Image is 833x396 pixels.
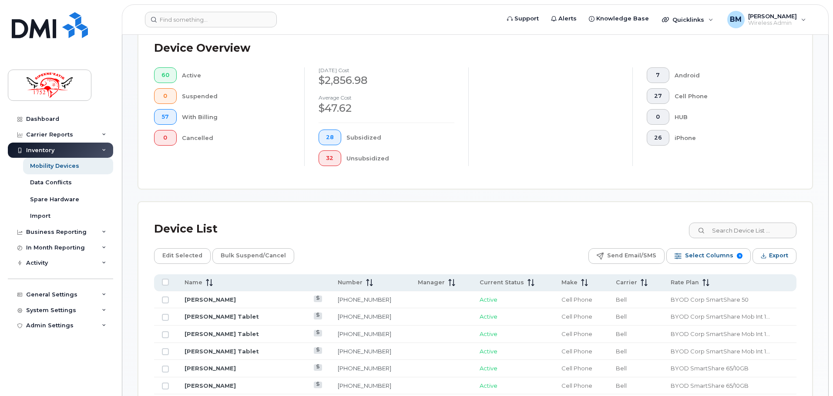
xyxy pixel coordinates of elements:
a: [PERSON_NAME] [185,365,236,372]
a: [PERSON_NAME] [185,382,236,389]
a: View Last Bill [314,330,322,336]
span: Knowledge Base [596,14,649,23]
span: BYOD Corp SmartShare 50 [671,296,749,303]
a: [PERSON_NAME] [185,296,236,303]
button: 32 [319,150,341,166]
span: 57 [161,113,169,120]
button: 0 [154,130,177,146]
span: 0 [654,113,662,120]
span: 9 [737,253,742,259]
span: BYOD Corp SmartShare Mob Int 10 [671,330,770,337]
span: Cell Phone [561,330,592,337]
span: Current Status [480,279,524,286]
a: [PHONE_NUMBER] [338,348,391,355]
button: Edit Selected [154,248,211,264]
span: Active [480,382,497,389]
span: Active [480,330,497,337]
span: Cell Phone [561,365,592,372]
span: BYOD Corp SmartShare Mob Int 10 [671,313,770,320]
button: 26 [647,130,669,146]
div: Subsidized [346,130,455,145]
span: Bell [616,348,627,355]
input: Find something... [145,12,277,27]
span: Support [514,14,539,23]
span: Select Columns [685,249,733,262]
span: Bell [616,313,627,320]
div: $2,856.98 [319,73,454,88]
a: [PERSON_NAME] Tablet [185,330,259,337]
div: Cell Phone [675,88,783,104]
a: View Last Bill [314,313,322,319]
a: [PHONE_NUMBER] [338,365,391,372]
span: Bell [616,365,627,372]
span: Bell [616,330,627,337]
div: $47.62 [319,101,454,116]
input: Search Device List ... [689,223,796,238]
div: iPhone [675,130,783,146]
a: Knowledge Base [583,10,655,27]
span: 32 [326,155,334,162]
div: Quicklinks [656,11,719,28]
div: With Billing [182,109,291,125]
a: View Last Bill [314,364,322,371]
div: Device List [154,218,218,240]
span: Cell Phone [561,296,592,303]
span: Active [480,365,497,372]
a: [PHONE_NUMBER] [338,382,391,389]
span: Alerts [558,14,577,23]
span: 0 [161,93,169,100]
button: Send Email/SMS [588,248,665,264]
a: View Last Bill [314,347,322,354]
span: 0 [161,134,169,141]
span: Edit Selected [162,249,202,262]
button: 7 [647,67,669,83]
div: Android [675,67,783,83]
span: Make [561,279,578,286]
button: 60 [154,67,177,83]
span: 7 [654,72,662,79]
a: [PHONE_NUMBER] [338,330,391,337]
span: BYOD Corp SmartShare Mob Int 10 [671,348,770,355]
div: Suspended [182,88,291,104]
span: Export [769,249,788,262]
h4: Average cost [319,95,454,100]
div: Blair MacKinnon [721,11,812,28]
span: 26 [654,134,662,141]
a: Alerts [545,10,583,27]
div: HUB [675,109,783,125]
span: Cell Phone [561,382,592,389]
span: BM [730,14,742,25]
div: Unsubsidized [346,150,455,166]
span: Carrier [616,279,637,286]
span: [PERSON_NAME] [748,13,797,20]
div: Active [182,67,291,83]
span: BYOD SmartShare 65/10GB [671,382,749,389]
button: 0 [154,88,177,104]
span: Active [480,296,497,303]
span: Name [185,279,202,286]
button: Export [752,248,796,264]
span: Wireless Admin [748,20,797,27]
a: [PERSON_NAME] Tablet [185,348,259,355]
span: Rate Plan [671,279,699,286]
span: Bulk Suspend/Cancel [221,249,286,262]
span: Active [480,313,497,320]
span: Bell [616,296,627,303]
div: Device Overview [154,37,250,60]
span: 28 [326,134,334,141]
button: 28 [319,130,341,145]
button: 27 [647,88,669,104]
a: [PERSON_NAME] Tablet [185,313,259,320]
span: Bell [616,382,627,389]
h4: [DATE] cost [319,67,454,73]
span: Number [338,279,363,286]
button: 57 [154,109,177,125]
a: Support [501,10,545,27]
a: View Last Bill [314,296,322,302]
span: BYOD SmartShare 65/10GB [671,365,749,372]
span: Cell Phone [561,348,592,355]
span: Send Email/SMS [607,249,656,262]
button: Bulk Suspend/Cancel [212,248,294,264]
span: Manager [418,279,445,286]
span: Active [480,348,497,355]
